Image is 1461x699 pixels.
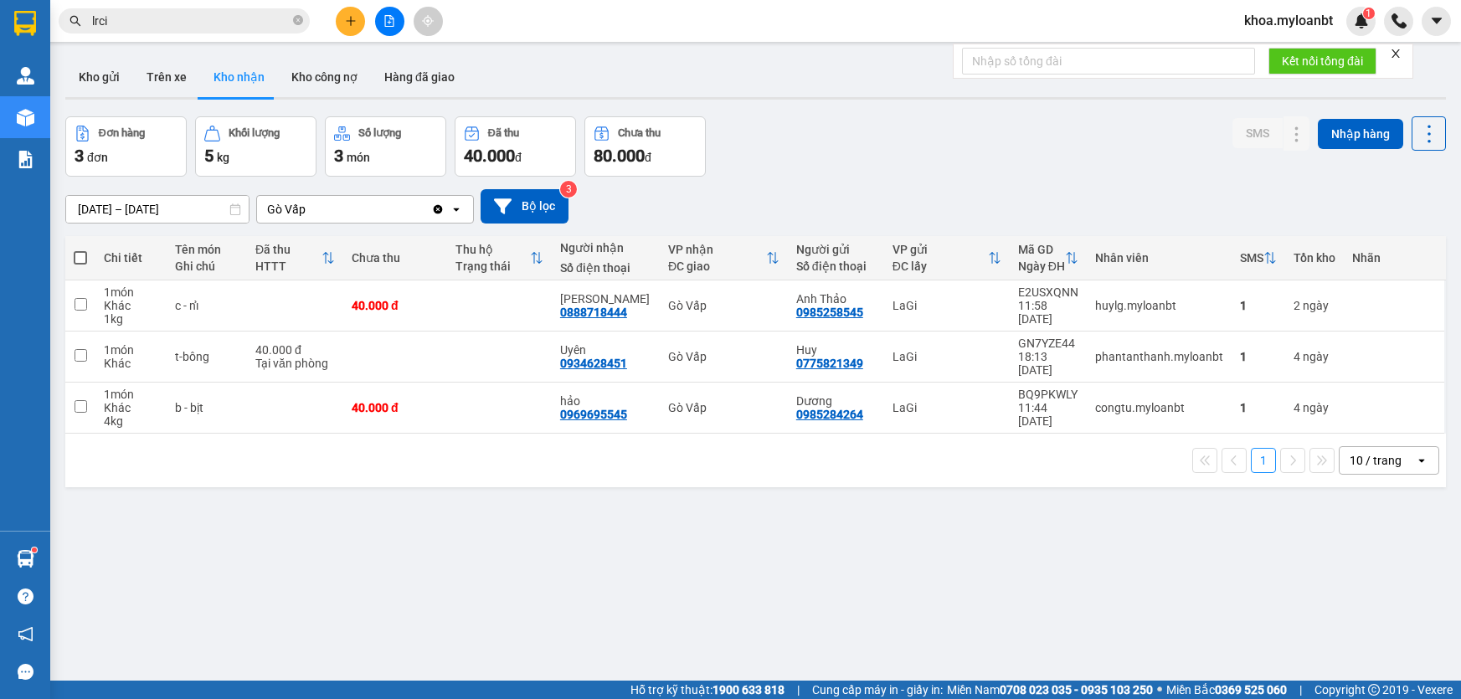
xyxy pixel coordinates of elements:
div: HTTT [255,260,322,273]
div: 2 [1294,299,1335,312]
button: Chưa thu80.000đ [584,116,706,177]
div: b - bịt [175,401,239,414]
span: Kết nối tổng đài [1282,52,1363,70]
input: Nhập số tổng đài [962,48,1255,75]
span: aim [422,15,434,27]
div: Khác [104,357,158,370]
div: 11:58 [DATE] [1018,299,1078,326]
img: logo-vxr [14,11,36,36]
div: Thu hộ [455,243,529,256]
button: Khối lượng5kg [195,116,316,177]
div: 0985258545 [796,306,863,319]
div: 4 [1294,350,1335,363]
span: file-add [383,15,395,27]
div: SMS [1240,251,1263,265]
div: 1 món [104,343,158,357]
div: Đơn hàng [99,127,145,139]
button: Kết nối tổng đài [1268,48,1376,75]
div: LaGi [893,299,1001,312]
div: Đã thu [255,243,322,256]
div: 0888718444 [560,306,627,319]
div: Anh Thảo [796,292,876,306]
span: món [347,151,370,164]
span: Miền Nam [947,681,1153,699]
div: huylg.myloanbt [1095,299,1223,312]
strong: 0708 023 035 - 0935 103 250 [1000,683,1153,696]
svg: open [450,203,463,216]
div: Khác [104,401,158,414]
div: Người gửi [796,243,876,256]
span: | [1299,681,1302,699]
span: ngày [1303,401,1329,414]
div: GN7YZE44 [1018,337,1078,350]
sup: 1 [1363,8,1375,19]
div: Gò Vấp [668,350,779,363]
div: 1 món [104,285,158,299]
div: 1 [1240,350,1277,363]
img: warehouse-icon [17,550,34,568]
span: close [1390,48,1402,59]
input: Selected Gò Vấp. [307,201,309,218]
th: Toggle SortBy [1232,236,1285,280]
div: BQ9PKWLY [1018,388,1078,401]
div: LaGi [893,401,1001,414]
div: 40.000 đ [352,299,439,312]
span: khoa.myloanbt [1231,10,1346,31]
span: 1 [1366,8,1371,19]
div: kim cúc [560,292,651,306]
span: plus [345,15,357,27]
span: question-circle [18,588,33,604]
span: ngày [1303,350,1329,363]
button: caret-down [1422,7,1451,36]
button: Hàng đã giao [371,57,468,97]
div: VP gửi [893,243,988,256]
div: Ngày ĐH [1018,260,1065,273]
span: caret-down [1429,13,1444,28]
span: ngày [1303,299,1329,312]
button: Kho nhận [200,57,278,97]
div: 0969695545 [560,408,627,421]
div: 18:13 [DATE] [1018,350,1078,377]
th: Toggle SortBy [447,236,551,280]
div: 10 / trang [1350,452,1402,469]
div: 40.000 đ [255,343,335,357]
button: Đã thu40.000đ [455,116,576,177]
span: ⚪️ [1157,686,1162,693]
div: Mã GD [1018,243,1065,256]
div: 0775821349 [796,357,863,370]
div: Chi tiết [104,251,158,265]
div: Khác [104,299,158,312]
strong: 1900 633 818 [712,683,785,696]
div: Số điện thoại [560,261,651,275]
th: Toggle SortBy [884,236,1010,280]
div: Số lượng [358,127,401,139]
div: Huy [796,343,876,357]
div: 40.000 đ [352,401,439,414]
th: Toggle SortBy [247,236,343,280]
span: search [69,15,81,27]
div: Gò Vấp [668,401,779,414]
img: warehouse-icon [17,109,34,126]
img: phone-icon [1392,13,1407,28]
div: 4 [1294,401,1335,414]
div: 0934628451 [560,357,627,370]
span: đơn [87,151,108,164]
div: hảo [560,394,651,408]
div: 0985284264 [796,408,863,421]
div: Gò Vấp [668,299,779,312]
span: đ [515,151,522,164]
span: 80.000 [594,146,645,166]
button: Số lượng3món [325,116,446,177]
span: close-circle [293,15,303,25]
img: icon-new-feature [1354,13,1369,28]
div: Uyên [560,343,651,357]
div: t-bông [175,350,239,363]
button: plus [336,7,365,36]
svg: Clear value [431,203,445,216]
button: SMS [1232,118,1283,148]
button: Trên xe [133,57,200,97]
div: Chưa thu [352,251,439,265]
span: | [797,681,800,699]
span: Hỗ trợ kỹ thuật: [630,681,785,699]
div: VP nhận [668,243,766,256]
